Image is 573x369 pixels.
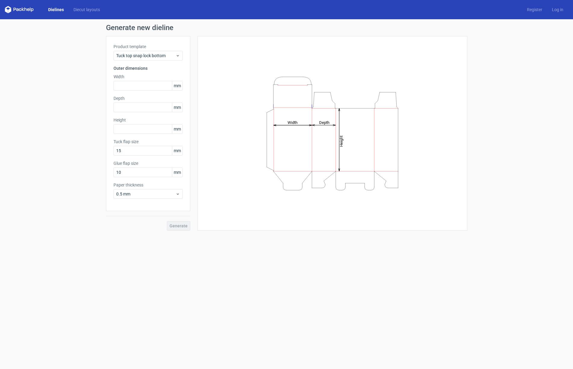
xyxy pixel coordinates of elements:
[114,44,183,50] label: Product template
[172,168,182,177] span: mm
[114,182,183,188] label: Paper thickness
[43,7,69,13] a: Dielines
[116,191,176,197] span: 0.5 mm
[114,65,183,71] h3: Outer dimensions
[114,74,183,80] label: Width
[172,146,182,155] span: mm
[319,120,329,125] tspan: Depth
[114,160,183,166] label: Glue flap size
[287,120,297,125] tspan: Width
[172,125,182,134] span: mm
[114,117,183,123] label: Height
[547,7,568,13] a: Log in
[114,95,183,101] label: Depth
[339,135,344,146] tspan: Height
[114,139,183,145] label: Tuck flap size
[106,24,467,31] h1: Generate new dieline
[522,7,547,13] a: Register
[69,7,105,13] a: Diecut layouts
[172,103,182,112] span: mm
[116,53,176,59] span: Tuck top snap lock bottom
[172,81,182,90] span: mm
